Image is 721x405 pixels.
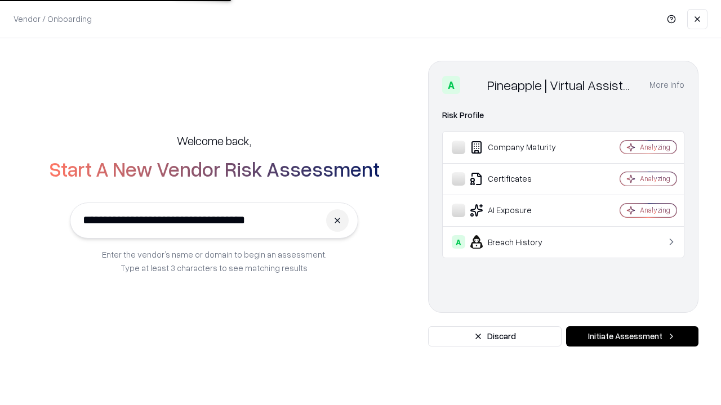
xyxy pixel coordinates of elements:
[102,247,327,274] p: Enter the vendor’s name or domain to begin an assessment. Type at least 3 characters to see match...
[452,141,586,154] div: Company Maturity
[14,13,92,25] p: Vendor / Onboarding
[452,235,465,249] div: A
[452,172,586,186] div: Certificates
[640,205,670,215] div: Analyzing
[442,109,684,122] div: Risk Profile
[49,157,380,180] h2: Start A New Vendor Risk Assessment
[452,235,586,249] div: Breach History
[465,76,483,94] img: Pineapple | Virtual Assistant Agency
[452,204,586,217] div: AI Exposure
[442,76,460,94] div: A
[640,142,670,152] div: Analyzing
[640,174,670,183] div: Analyzing
[566,326,698,346] button: Initiate Assessment
[428,326,562,346] button: Discard
[649,75,684,95] button: More info
[487,76,636,94] div: Pineapple | Virtual Assistant Agency
[177,133,251,148] h5: Welcome back,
